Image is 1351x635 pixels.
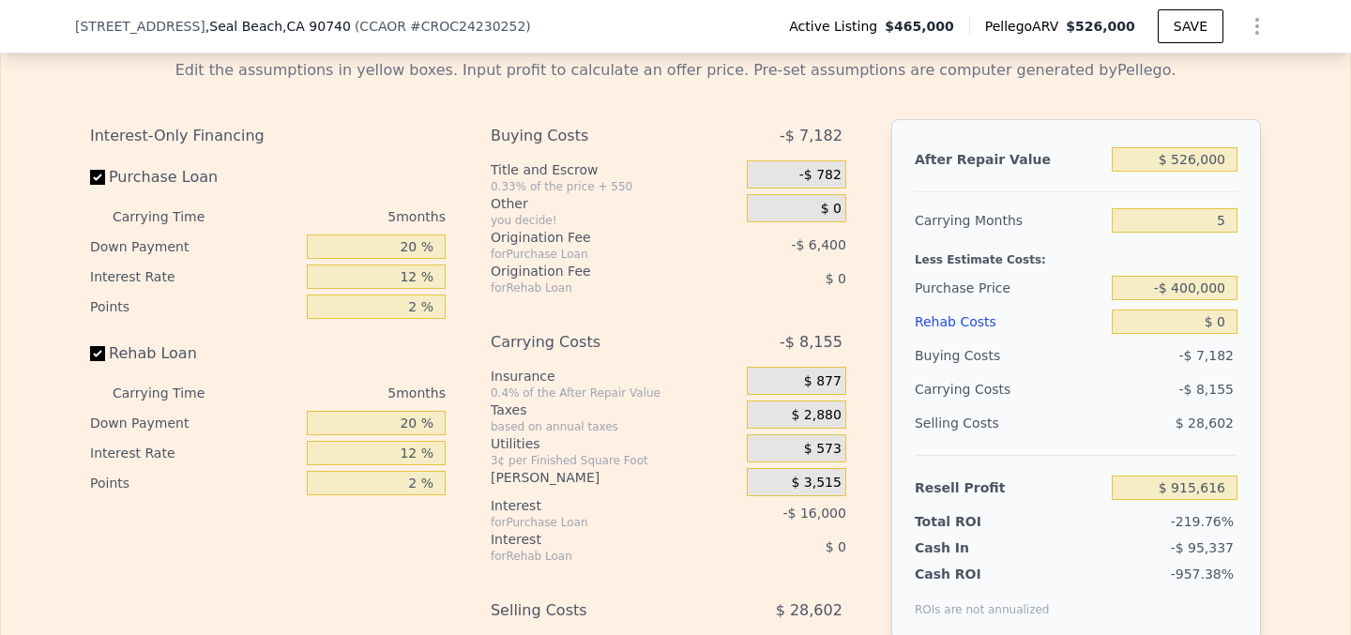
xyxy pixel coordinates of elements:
span: $ 0 [826,271,846,286]
div: Taxes [491,401,739,419]
span: $526,000 [1066,19,1135,34]
div: Title and Escrow [491,160,739,179]
div: Insurance [491,367,739,386]
input: Rehab Loan [90,346,105,361]
span: # CROC24230252 [410,19,525,34]
span: Pellego ARV [985,17,1067,36]
div: 5 months [242,202,446,232]
input: Purchase Loan [90,170,105,185]
span: Active Listing [789,17,885,36]
div: Interest-Only Financing [90,119,446,153]
div: Rehab Costs [915,305,1104,339]
div: for Rehab Loan [491,280,700,295]
div: for Purchase Loan [491,515,700,530]
div: Carrying Time [113,202,235,232]
span: -$ 7,182 [780,119,842,153]
button: SAVE [1158,9,1223,43]
span: $465,000 [885,17,954,36]
span: CCAOR [359,19,406,34]
div: Utilities [491,434,739,453]
div: you decide! [491,213,739,228]
div: Other [491,194,739,213]
span: -957.38% [1171,567,1234,582]
label: Rehab Loan [90,337,299,370]
div: Edit the assumptions in yellow boxes. Input profit to calculate an offer price. Pre-set assumptio... [90,59,1261,82]
span: -$ 95,337 [1171,540,1234,555]
span: $ 28,602 [776,594,842,627]
div: Carrying Time [113,378,235,408]
div: Points [90,468,299,498]
div: Buying Costs [915,339,1104,372]
span: $ 3,515 [791,475,841,491]
span: , Seal Beach [205,17,351,36]
label: Purchase Loan [90,160,299,194]
div: Total ROI [915,512,1032,531]
span: -$ 16,000 [783,506,846,521]
div: Carrying Costs [491,325,700,359]
span: $ 0 [826,539,846,554]
div: Down Payment [90,232,299,262]
div: Points [90,292,299,322]
span: -$ 782 [799,167,842,184]
div: Purchase Price [915,271,1104,305]
div: ROIs are not annualized [915,583,1050,617]
div: based on annual taxes [491,419,739,434]
div: Carrying Costs [915,372,1032,406]
div: Carrying Months [915,204,1104,237]
span: -$ 7,182 [1179,348,1235,363]
div: Cash ROI [915,565,1050,583]
span: $ 877 [804,373,842,390]
span: , CA 90740 [282,19,351,34]
div: Resell Profit [915,471,1104,505]
span: $ 0 [821,201,842,218]
div: Selling Costs [491,594,700,627]
div: for Rehab Loan [491,549,700,564]
div: Selling Costs [915,406,1104,440]
div: 0.4% of the After Repair Value [491,386,739,401]
button: Show Options [1238,8,1276,45]
div: Interest Rate [90,262,299,292]
span: -$ 8,155 [780,325,842,359]
div: Origination Fee [491,262,700,280]
div: Less Estimate Costs: [915,237,1237,271]
div: for Purchase Loan [491,247,700,262]
div: Interest [491,496,700,515]
span: $ 28,602 [1176,416,1234,431]
span: -219.76% [1171,514,1234,529]
div: Buying Costs [491,119,700,153]
div: 3¢ per Finished Square Foot [491,453,739,468]
span: -$ 8,155 [1179,382,1235,397]
div: Origination Fee [491,228,700,247]
div: 5 months [242,378,446,408]
div: Interest [491,530,700,549]
div: After Repair Value [915,143,1104,176]
div: [PERSON_NAME] [491,468,739,487]
div: Down Payment [90,408,299,438]
div: Interest Rate [90,438,299,468]
div: ( ) [355,17,531,36]
span: $ 573 [804,441,842,458]
div: 0.33% of the price + 550 [491,179,739,194]
span: -$ 6,400 [791,237,846,252]
span: [STREET_ADDRESS] [75,17,205,36]
span: $ 2,880 [791,407,841,424]
div: Cash In [915,538,1032,557]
